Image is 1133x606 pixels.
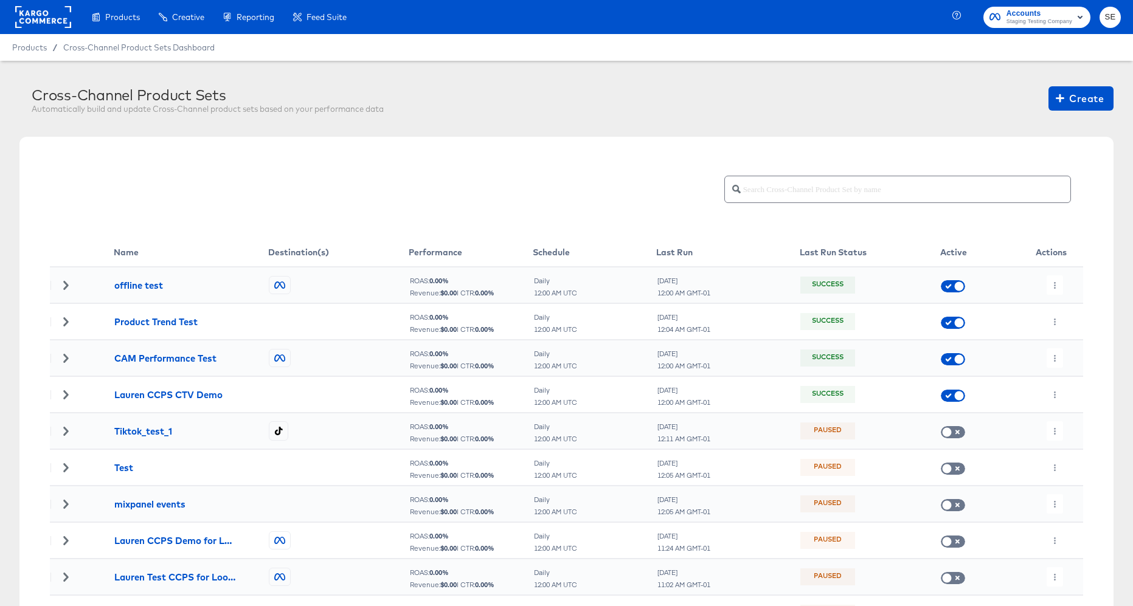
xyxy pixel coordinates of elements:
[657,568,711,577] div: [DATE]
[114,238,268,267] th: Name
[533,386,578,394] div: Daily
[533,459,578,467] div: Daily
[657,398,711,407] div: 12:00 AM GMT-01
[657,459,711,467] div: [DATE]
[50,317,81,326] div: Toggle Row Expanded
[814,535,842,546] div: Paused
[429,568,449,577] b: 0.00 %
[814,425,842,436] div: Paused
[657,471,711,480] div: 12:05 AM GMT-01
[812,389,844,400] div: Success
[307,12,347,22] span: Feed Suite
[429,495,449,504] b: 0.00 %
[105,12,140,22] span: Products
[268,238,409,267] th: Destination(s)
[409,580,532,589] div: Revenue: | CTR:
[533,435,578,443] div: 12:00 AM UTC
[409,325,532,334] div: Revenue: | CTR:
[475,325,494,334] b: 0.00 %
[114,571,236,584] div: Lauren Test CCPS for Loom
[533,325,578,334] div: 12:00 AM UTC
[657,422,711,431] div: [DATE]
[533,532,578,540] div: Daily
[1100,7,1121,28] button: SE
[440,470,457,480] b: $ 0.00
[429,458,449,467] b: 0.00 %
[814,462,842,473] div: Paused
[533,349,578,358] div: Daily
[50,463,81,472] div: Toggle Row Expanded
[429,312,449,322] b: 0.00 %
[656,238,800,267] th: Last Run
[475,543,494,553] b: 0.00 %
[429,422,449,431] b: 0.00 %
[440,325,457,334] b: $ 0.00
[409,313,532,322] div: ROAS:
[533,362,578,370] div: 12:00 AM UTC
[50,427,81,435] div: Toggle Row Expanded
[475,288,494,297] b: 0.00 %
[50,536,81,545] div: Toggle Row Expanded
[657,362,711,370] div: 12:00 AM GMT-01
[429,531,449,540] b: 0.00 %
[814,571,842,582] div: Paused
[812,316,844,327] div: Success
[812,353,844,363] div: Success
[657,386,711,394] div: [DATE]
[533,277,578,285] div: Daily
[1019,238,1083,267] th: Actions
[409,386,532,394] div: ROAS:
[409,544,532,553] div: Revenue: | CTR:
[429,349,449,358] b: 0.00 %
[172,12,204,22] span: Creative
[657,313,711,322] div: [DATE]
[475,398,494,407] b: 0.00 %
[657,495,711,504] div: [DATE]
[812,280,844,291] div: Success
[409,459,532,467] div: ROAS:
[12,43,47,52] span: Products
[114,425,172,438] div: Tiktok_test_1
[409,238,532,267] th: Performance
[657,544,711,553] div: 11:24 AM GMT-01
[1048,86,1114,111] button: Create
[475,470,494,480] b: 0.00 %
[475,361,494,370] b: 0.00 %
[409,568,532,577] div: ROAS:
[409,398,532,407] div: Revenue: | CTR:
[814,498,842,509] div: Paused
[50,500,81,508] div: Toggle Row Expanded
[409,532,532,540] div: ROAS:
[47,43,63,52] span: /
[475,507,494,516] b: 0.00 %
[940,238,1019,267] th: Active
[63,43,215,52] a: Cross-Channel Product Sets Dashboard
[475,434,494,443] b: 0.00 %
[475,580,494,589] b: 0.00 %
[533,495,578,504] div: Daily
[32,103,384,115] div: Automatically build and update Cross-Channel product sets based on your performance data
[237,12,274,22] span: Reporting
[409,495,532,504] div: ROAS:
[409,508,532,516] div: Revenue: | CTR:
[657,435,711,443] div: 12:11 AM GMT-01
[429,385,449,394] b: 0.00 %
[114,498,185,511] div: mixpanel events
[533,568,578,577] div: Daily
[800,238,940,267] th: Last Run Status
[440,361,457,370] b: $ 0.00
[657,277,711,285] div: [DATE]
[409,435,532,443] div: Revenue: | CTR:
[440,543,457,553] b: $ 0.00
[114,534,236,547] div: Lauren CCPS Demo for Loom
[440,288,457,297] b: $ 0.00
[50,354,81,362] div: Toggle Row Expanded
[429,276,449,285] b: 0.00 %
[657,532,711,540] div: [DATE]
[533,313,578,322] div: Daily
[657,289,711,297] div: 12:00 AM GMT-01
[409,362,532,370] div: Revenue: | CTR:
[409,422,532,431] div: ROAS:
[533,471,578,480] div: 12:00 AM UTC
